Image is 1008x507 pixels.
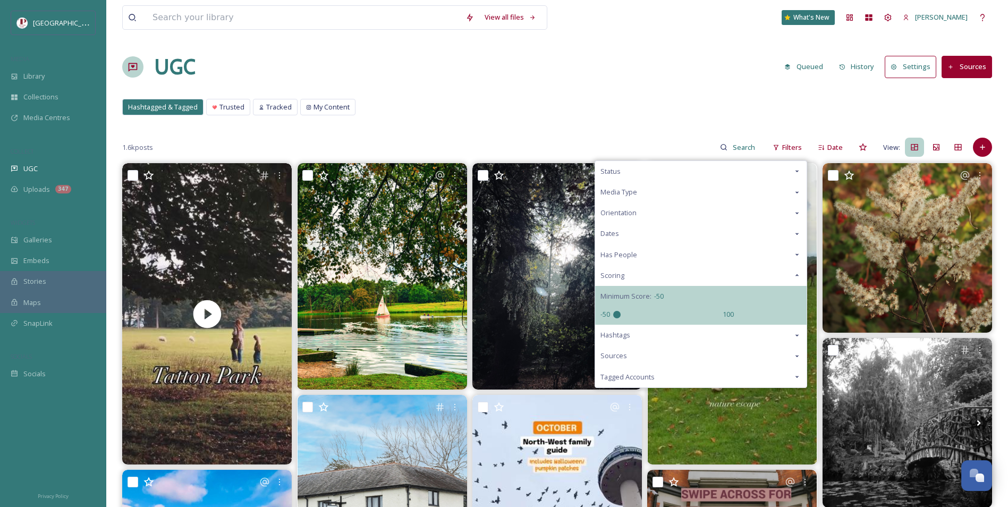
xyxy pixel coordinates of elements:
[298,163,467,389] img: Peaceful day at Tatton Park! 🍃⛵️🍂#tattonpark #lake #boat #boatlife #nature #autmn #autumnwalks #w...
[600,309,610,319] span: -50
[154,51,196,83] a: UGC
[17,18,28,28] img: download%20(5).png
[782,142,802,153] span: Filters
[782,10,835,25] a: What's New
[834,56,885,77] a: History
[600,330,630,340] span: Hashtags
[122,163,292,464] img: thumbnail
[11,147,33,155] span: COLLECT
[479,7,541,28] a: View all files
[23,318,53,328] span: SnapLink
[961,460,992,491] button: Open Chat
[600,351,627,361] span: Sources
[147,6,460,29] input: Search your library
[600,208,637,218] span: Orientation
[122,163,292,464] video: Beautiful park just 30 minutes from our home 🫶🏻 well known for deers, beautiful walks & now for G...
[314,102,350,112] span: My Content
[266,102,292,112] span: Tracked
[779,56,828,77] button: Queued
[823,163,992,333] img: Sinacalia tangutica (with Viburnum opulus behind) In late summer, these plants produce long pyram...
[23,184,50,195] span: Uploads
[600,271,624,281] span: Scoring
[472,163,642,389] img: Had a wander round Tatton Park today 🌳 Such a nice mix of open space, deer spotting, and just swi...
[23,235,52,245] span: Galleries
[915,12,968,22] span: [PERSON_NAME]
[827,142,843,153] span: Date
[38,493,69,500] span: Privacy Policy
[654,291,664,301] span: -50
[600,187,637,197] span: Media Type
[23,164,38,174] span: UGC
[219,102,244,112] span: Trusted
[897,7,973,28] a: [PERSON_NAME]
[600,291,651,301] span: Minimum Score:
[33,18,100,28] span: [GEOGRAPHIC_DATA]
[600,250,637,260] span: Has People
[779,56,834,77] a: Queued
[128,102,198,112] span: Hashtagged & Tagged
[600,229,619,239] span: Dates
[885,56,936,78] button: Settings
[23,298,41,308] span: Maps
[55,185,71,193] div: 347
[723,309,734,319] span: 100
[38,489,69,502] a: Privacy Policy
[23,71,45,81] span: Library
[11,55,29,63] span: MEDIA
[883,142,900,153] span: View:
[11,352,32,360] span: SOCIALS
[23,256,49,266] span: Embeds
[727,137,762,158] input: Search
[23,92,58,102] span: Collections
[834,56,880,77] button: History
[600,166,621,176] span: Status
[23,369,46,379] span: Socials
[885,56,942,78] a: Settings
[23,113,70,123] span: Media Centres
[23,276,46,286] span: Stories
[942,56,992,78] button: Sources
[600,372,655,382] span: Tagged Accounts
[122,142,153,153] span: 1.6k posts
[11,218,35,226] span: WIDGETS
